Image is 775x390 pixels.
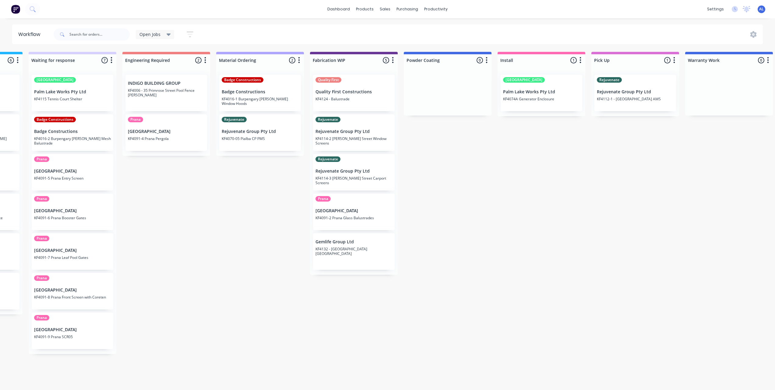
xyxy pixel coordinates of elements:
[34,208,111,213] p: [GEOGRAPHIC_DATA]
[315,77,341,83] div: Quality First
[32,194,113,230] div: Prana[GEOGRAPHIC_DATA]KF4091-6 Prana Booster Gates
[597,77,622,83] div: Rejuvenate
[313,114,395,151] div: RejuvenateRejuvenate Group Pty LtdKF4114-2 [PERSON_NAME] Street Window Screens
[34,288,111,293] p: [GEOGRAPHIC_DATA]
[34,248,111,253] p: [GEOGRAPHIC_DATA]
[18,31,43,38] div: Workflow
[313,194,395,230] div: Prana[GEOGRAPHIC_DATA]KF4091-2 Prana Glass Balustrades
[315,196,331,202] div: Prana
[315,117,340,122] div: Rejuvenate
[32,75,113,111] div: [GEOGRAPHIC_DATA]Palm Lake Works Pty LtdKF4115 Tennis Court Shelter
[503,77,545,83] div: [GEOGRAPHIC_DATA]
[377,5,393,14] div: sales
[421,5,451,14] div: productivity
[34,255,111,260] p: KF4091-7 Prana Leaf Pool Gates
[32,273,113,309] div: Prana[GEOGRAPHIC_DATA]KF4091-8 Prana Front Screen with Coreten
[222,77,263,83] div: Badge Constructions
[597,97,674,101] p: KF4112-1 - [GEOGRAPHIC_DATA] AMS
[315,89,392,95] p: Quality First Constructions
[501,75,582,111] div: [GEOGRAPHIC_DATA]Palm Lake Works Pty LtdKF4074A Generator Enclosure
[315,136,392,145] p: KF4114-2 [PERSON_NAME] Street Window Screens
[32,114,113,151] div: Badge ConstructionsBadge ConstructionsKF4016-2 Burpengary [PERSON_NAME] Mesh Balustrade
[704,5,727,14] div: settings
[128,88,205,97] p: KF4006 - 35 Primrose Street Pool Fence [PERSON_NAME]
[34,295,111,299] p: KF4091-8 Prana Front Screen with Coreten
[313,154,395,191] div: RejuvenateRejuvenate Group Pty LtdKF4114-3 [PERSON_NAME] Street Carport Screens
[315,169,392,174] p: Rejuvenate Group Pty Ltd
[34,327,111,332] p: [GEOGRAPHIC_DATA]
[34,196,49,202] div: Prana
[128,81,205,86] p: INDIGO BUILDING GROUP
[34,129,111,134] p: Badge Constructions
[315,129,392,134] p: Rejuvenate Group Pty Ltd
[324,5,353,14] a: dashboard
[34,176,111,181] p: KF4091-5 Prana Entry Screen
[34,97,111,101] p: KF4115 Tennis Court Shelter
[222,89,298,95] p: Badge Constructions
[32,313,113,349] div: Prana[GEOGRAPHIC_DATA]KF4091-9 Prana SCR05
[34,77,76,83] div: [GEOGRAPHIC_DATA]
[34,136,111,145] p: KF4016-2 Burpengary [PERSON_NAME] Mesh Balustrade
[315,208,392,213] p: [GEOGRAPHIC_DATA]
[222,136,298,141] p: KF4070-05 Pialba CP PMS
[34,216,111,220] p: KF4091-6 Prana Booster Gates
[315,216,392,220] p: KF4091-2 Prana Glass Balustrades
[34,236,49,241] div: Prana
[219,75,301,111] div: Badge ConstructionsBadge ConstructionsKF4016-1 Burpengary [PERSON_NAME] Window Hoods
[222,97,298,106] p: KF4016-1 Burpengary [PERSON_NAME] Window Hoods
[315,247,392,256] p: KF4132 - [GEOGRAPHIC_DATA] [GEOGRAPHIC_DATA]
[34,315,49,320] div: Prana
[315,156,340,162] div: Rejuvenate
[34,335,111,339] p: KF4091-9 Prana SCR05
[128,129,205,134] p: [GEOGRAPHIC_DATA]
[128,117,143,122] div: Prana
[34,156,49,162] div: Prana
[222,117,247,122] div: Rejuvenate
[594,75,676,111] div: RejuvenateRejuvenate Group Pty LtdKF4112-1 - [GEOGRAPHIC_DATA] AMS
[353,5,377,14] div: products
[32,233,113,270] div: Prana[GEOGRAPHIC_DATA]KF4091-7 Prana Leaf Pool Gates
[125,75,207,111] div: INDIGO BUILDING GROUPKF4006 - 35 Primrose Street Pool Fence [PERSON_NAME]
[125,114,207,151] div: Prana[GEOGRAPHIC_DATA]KF4091-4 Prana Pergola
[34,117,76,122] div: Badge Constructions
[313,233,395,270] div: Gemlife Group LtdKF4132 - [GEOGRAPHIC_DATA] [GEOGRAPHIC_DATA]
[34,275,49,281] div: Prana
[128,136,205,141] p: KF4091-4 Prana Pergola
[222,129,298,134] p: Rejuvenate Group Pty Ltd
[503,89,580,95] p: Palm Lake Works Pty Ltd
[315,239,392,245] p: Gemlife Group Ltd
[69,28,130,41] input: Search for orders...
[34,169,111,174] p: [GEOGRAPHIC_DATA]
[219,114,301,151] div: RejuvenateRejuvenate Group Pty LtdKF4070-05 Pialba CP PMS
[11,5,20,14] img: Factory
[503,97,580,101] p: KF4074A Generator Enclosure
[393,5,421,14] div: purchasing
[139,31,160,38] span: Open Jobs
[597,89,674,95] p: Rejuvenate Group Pty Ltd
[315,176,392,185] p: KF4114-3 [PERSON_NAME] Street Carport Screens
[313,75,395,111] div: Quality FirstQuality First ConstructionsKF4124 - Balustrade
[34,89,111,95] p: Palm Lake Works Pty Ltd
[315,97,392,101] p: KF4124 - Balustrade
[32,154,113,191] div: Prana[GEOGRAPHIC_DATA]KF4091-5 Prana Entry Screen
[759,6,764,12] span: AL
